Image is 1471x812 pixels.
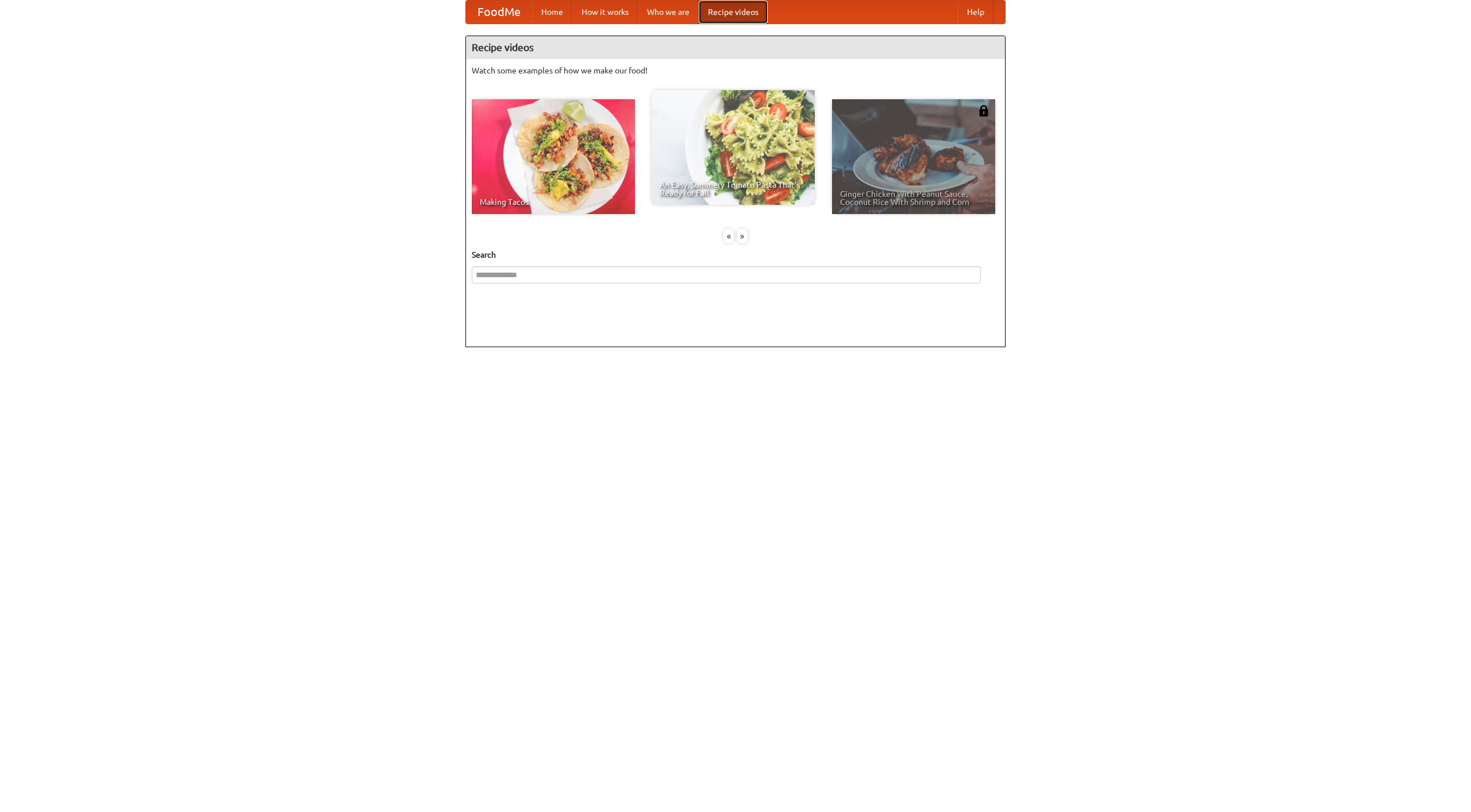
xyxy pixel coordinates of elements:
h5: Search [472,249,999,261]
h4: Recipe videos [466,36,1005,59]
a: An Easy, Summery Tomato Pasta That's Ready for Fall [652,90,815,205]
span: An Easy, Summery Tomato Pasta That's Ready for Fall [660,181,807,197]
a: Making Tacos [472,99,635,214]
div: « [723,229,734,243]
a: Recipe videos [699,1,768,24]
img: 483408.png [978,105,989,116]
a: How it works [572,1,638,24]
span: Making Tacos [480,198,627,206]
a: FoodMe [466,1,532,24]
p: Watch some examples of how we make our food! [472,65,999,76]
a: Home [532,1,572,24]
a: Who we are [638,1,699,24]
a: Help [958,1,993,24]
div: » [737,229,748,243]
